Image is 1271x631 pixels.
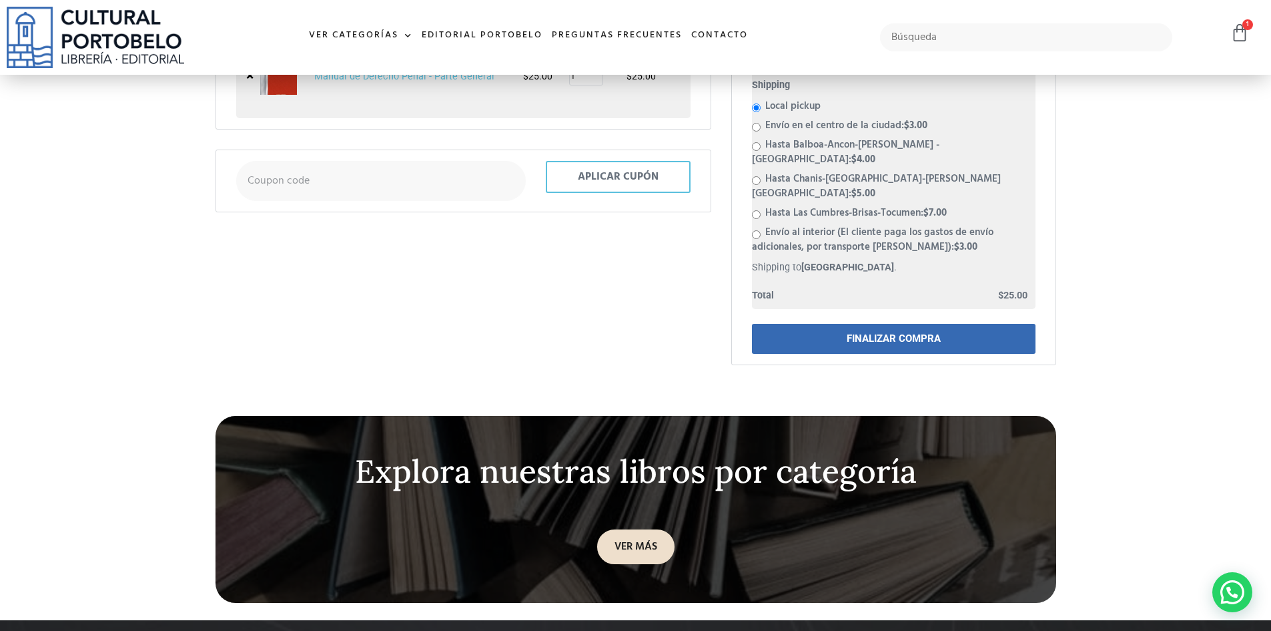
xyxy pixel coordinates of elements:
[314,71,494,82] a: Manual de Derecho Penal - Parte General
[998,290,1003,301] span: $
[904,118,927,134] bdi: 3.00
[523,71,528,81] span: $
[923,206,929,222] span: $
[626,71,656,81] bdi: 25.00
[547,21,687,50] a: Preguntas frecuentes
[1230,23,1249,43] a: 1
[626,71,632,81] span: $
[765,118,927,134] label: Envío en el centro de la ciudad:
[904,118,909,134] span: $
[954,240,959,256] span: $
[1242,19,1253,30] span: 1
[752,171,1001,202] label: Hasta Chanis-[GEOGRAPHIC_DATA]-[PERSON_NAME][GEOGRAPHIC_DATA]:
[851,186,875,202] bdi: 5.00
[546,161,691,193] button: Aplicar cupón
[851,152,875,168] bdi: 4.00
[597,530,675,564] a: VER MÁS
[752,324,1035,354] a: FINALIZAR COMPRA
[851,152,857,168] span: $
[954,240,977,256] bdi: 3.00
[246,68,254,83] a: Remove Manual de Derecho Penal - Parte General from cart
[752,225,993,256] label: Envío al interior (El cliente paga los gastos de envío adicionales, por transporte [PERSON_NAME]):
[569,67,603,85] input: Product quantity
[765,98,821,114] label: Local pickup
[880,23,1173,51] input: Búsqueda
[765,206,947,222] label: Hasta Las Cumbres-Brisas-Tocumen:
[687,21,753,50] a: Contacto
[851,186,857,202] span: $
[998,290,1027,301] bdi: 25.00
[349,454,923,489] div: Explora nuestras libros por categoría
[304,21,417,50] a: Ver Categorías
[236,161,526,201] input: Coupon code
[752,260,1035,275] p: Shipping to .
[417,21,547,50] a: Editorial Portobelo
[523,71,552,81] bdi: 25.00
[752,137,939,168] label: Hasta Balboa-Ancon-[PERSON_NAME] - [GEOGRAPHIC_DATA]:
[801,262,894,273] strong: [GEOGRAPHIC_DATA]
[923,206,947,222] bdi: 7.00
